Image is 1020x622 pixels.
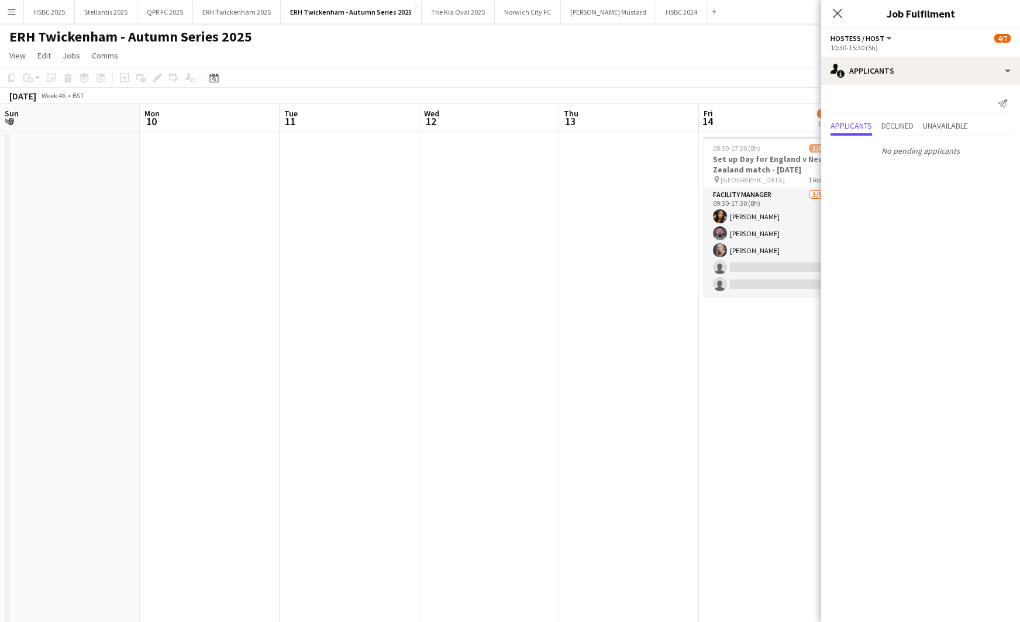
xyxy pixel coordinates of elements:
button: The Kia Oval 2025 [422,1,495,23]
div: 1 Job [818,119,833,128]
span: 10 [143,115,160,128]
a: Jobs [58,48,85,63]
span: 1 Role [808,175,825,184]
span: Wed [424,108,439,119]
a: Comms [87,48,123,63]
span: Applicants [831,122,872,130]
app-job-card: 09:30-17:30 (8h)3/5Set up Day for England v New Zealand match - [DATE] [GEOGRAPHIC_DATA]1 RoleFac... [704,137,835,296]
span: Sun [5,108,19,119]
span: Edit [37,50,51,61]
button: [PERSON_NAME] Mustard [561,1,656,23]
div: BST [73,91,84,100]
span: Tue [284,108,298,119]
button: Norwich City FC [495,1,561,23]
span: Declined [881,122,914,130]
a: Edit [33,48,56,63]
p: No pending applicants [821,141,1020,161]
span: 3/5 [809,144,825,153]
button: HSBC 2024 [656,1,707,23]
span: 12 [422,115,439,128]
span: 13 [562,115,578,128]
h1: ERH Twickenham - Autumn Series 2025 [9,28,252,46]
span: Fri [704,108,713,119]
span: Thu [564,108,578,119]
span: 14 [702,115,713,128]
span: View [9,50,26,61]
button: Stellantis 2025 [75,1,137,23]
h3: Set up Day for England v New Zealand match - [DATE] [704,154,835,175]
div: 10:30-15:30 (5h) [831,43,1011,52]
app-card-role: Facility Manager3/509:30-17:30 (8h)[PERSON_NAME][PERSON_NAME][PERSON_NAME] [704,188,835,296]
div: Applicants [821,57,1020,85]
button: QPR FC 2025 [137,1,193,23]
span: Unavailable [923,122,968,130]
span: 9 [3,115,19,128]
button: ERH Twickenham - Autumn Series 2025 [281,1,422,23]
button: ERH Twickenham 2025 [193,1,281,23]
span: [GEOGRAPHIC_DATA] [721,175,785,184]
span: 4/7 [994,34,1011,43]
button: HSBC 2025 [24,1,75,23]
a: View [5,48,30,63]
span: Week 46 [39,91,68,100]
span: Comms [92,50,118,61]
span: Hostess / Host [831,34,884,43]
span: Jobs [63,50,80,61]
h3: Job Fulfilment [821,6,1020,21]
div: [DATE] [9,90,36,102]
span: 11 [282,115,298,128]
span: 09:30-17:30 (8h) [713,144,760,153]
span: Mon [144,108,160,119]
button: Hostess / Host [831,34,894,43]
span: 3/5 [817,109,833,118]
